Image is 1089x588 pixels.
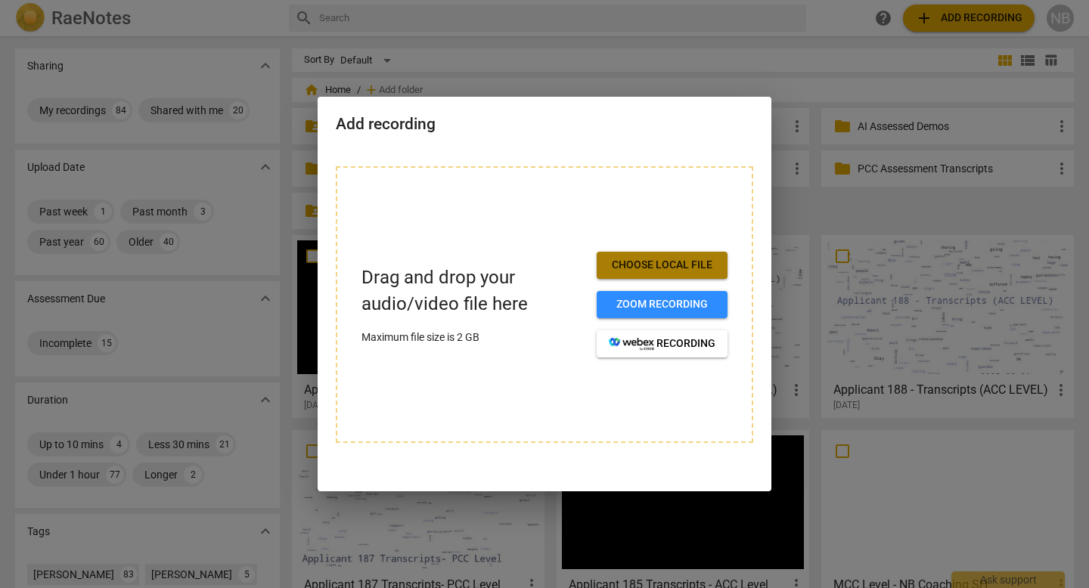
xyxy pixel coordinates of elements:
p: Maximum file size is 2 GB [361,330,585,345]
span: Choose local file [609,258,715,273]
button: recording [597,330,728,357]
button: Choose local file [597,252,728,279]
span: recording [609,336,715,351]
p: Drag and drop your audio/video file here [361,265,585,317]
button: Zoom recording [597,291,728,318]
span: Zoom recording [609,297,715,312]
h2: Add recording [336,115,753,134]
